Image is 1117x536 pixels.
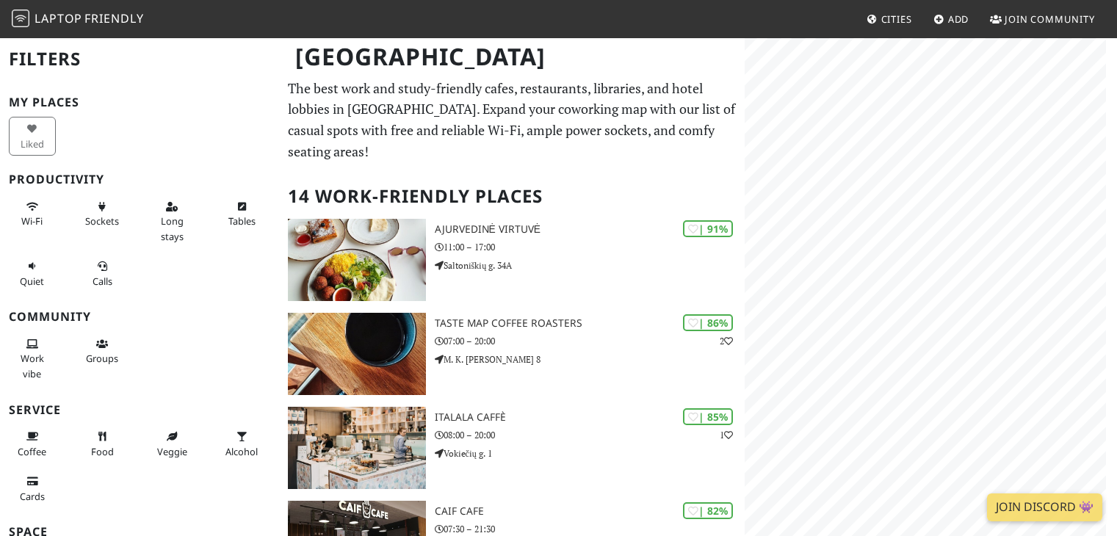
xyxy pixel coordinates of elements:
[987,493,1102,521] a: Join Discord 👾
[148,195,195,248] button: Long stays
[279,219,745,301] a: Ajurvedinė virtuvė | 91% Ajurvedinė virtuvė 11:00 – 17:00 Saltoniškių g. 34A
[12,10,29,27] img: LaptopFriendly
[9,403,270,417] h3: Service
[9,37,270,82] h2: Filters
[288,219,425,301] img: Ajurvedinė virtuvė
[12,7,144,32] a: LaptopFriendly LaptopFriendly
[435,522,745,536] p: 07:30 – 21:30
[228,214,256,228] span: Work-friendly tables
[435,446,745,460] p: Vokiečių g. 1
[9,424,56,463] button: Coffee
[9,173,270,186] h3: Productivity
[157,445,187,458] span: Veggie
[683,408,733,425] div: | 85%
[85,214,119,228] span: Power sockets
[435,334,745,348] p: 07:00 – 20:00
[435,411,745,424] h3: Italala Caffè
[288,313,425,395] img: Taste Map Coffee Roasters
[435,352,745,366] p: M. K. [PERSON_NAME] 8
[720,334,733,348] p: 2
[435,258,745,272] p: Saltoniškių g. 34A
[218,195,265,233] button: Tables
[9,469,56,508] button: Cards
[20,275,44,288] span: Quiet
[86,352,118,365] span: Group tables
[9,310,270,324] h3: Community
[79,254,126,293] button: Calls
[161,214,184,242] span: Long stays
[79,332,126,371] button: Groups
[435,428,745,442] p: 08:00 – 20:00
[279,407,745,489] a: Italala Caffè | 85% 1 Italala Caffè 08:00 – 20:00 Vokiečių g. 1
[9,195,56,233] button: Wi-Fi
[279,313,745,395] a: Taste Map Coffee Roasters | 86% 2 Taste Map Coffee Roasters 07:00 – 20:00 M. K. [PERSON_NAME] 8
[881,12,912,26] span: Cities
[288,78,736,162] p: The best work and study-friendly cafes, restaurants, libraries, and hotel lobbies in [GEOGRAPHIC_...
[79,424,126,463] button: Food
[79,195,126,233] button: Sockets
[21,352,44,380] span: People working
[435,223,745,236] h3: Ajurvedinė virtuvė
[225,445,258,458] span: Alcohol
[683,220,733,237] div: | 91%
[35,10,82,26] span: Laptop
[948,12,969,26] span: Add
[288,174,736,219] h2: 14 Work-Friendly Places
[288,407,425,489] img: Italala Caffè
[9,95,270,109] h3: My Places
[9,254,56,293] button: Quiet
[93,275,112,288] span: Video/audio calls
[20,490,45,503] span: Credit cards
[91,445,114,458] span: Food
[21,214,43,228] span: Stable Wi-Fi
[148,424,195,463] button: Veggie
[435,317,745,330] h3: Taste Map Coffee Roasters
[984,6,1101,32] a: Join Community
[928,6,975,32] a: Add
[435,505,745,518] h3: Caif Cafe
[9,332,56,385] button: Work vibe
[861,6,918,32] a: Cities
[683,314,733,331] div: | 86%
[283,37,742,77] h1: [GEOGRAPHIC_DATA]
[720,428,733,442] p: 1
[218,424,265,463] button: Alcohol
[435,240,745,254] p: 11:00 – 17:00
[18,445,46,458] span: Coffee
[84,10,143,26] span: Friendly
[683,502,733,519] div: | 82%
[1005,12,1095,26] span: Join Community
